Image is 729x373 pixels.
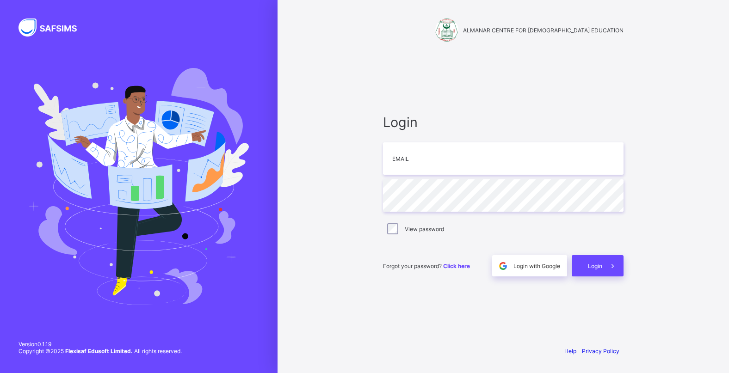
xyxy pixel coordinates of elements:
a: Click here [443,263,470,269]
label: View password [405,226,444,232]
img: SAFSIMS Logo [19,18,88,37]
span: Version 0.1.19 [19,341,182,348]
span: Login with Google [513,263,560,269]
a: Help [564,348,576,355]
span: Login [383,114,624,130]
a: Privacy Policy [582,348,619,355]
span: Copyright © 2025 All rights reserved. [19,348,182,355]
span: ALMANAR CENTRE FOR [DEMOGRAPHIC_DATA] EDUCATION [463,27,624,34]
img: Hero Image [29,68,249,305]
img: google.396cfc9801f0270233282035f929180a.svg [498,261,508,271]
strong: Flexisaf Edusoft Limited. [65,348,133,355]
span: Forgot your password? [383,263,470,269]
span: Login [588,263,602,269]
